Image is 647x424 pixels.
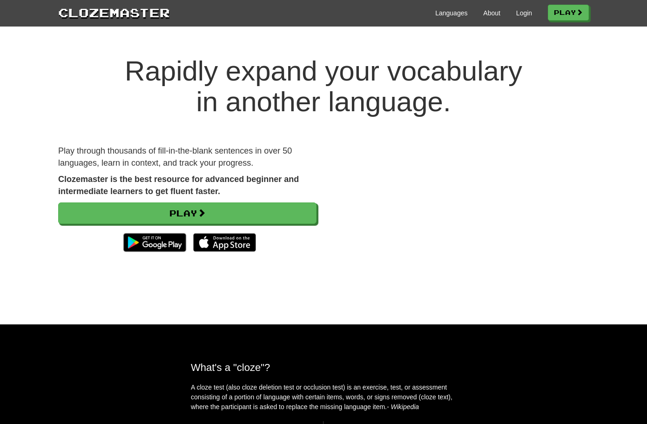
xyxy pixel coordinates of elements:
[58,175,299,196] strong: Clozemaster is the best resource for advanced beginner and intermediate learners to get fluent fa...
[191,362,456,373] h2: What's a "cloze"?
[191,383,456,412] p: A cloze test (also cloze deletion test or occlusion test) is an exercise, test, or assessment con...
[119,229,191,256] img: Get it on Google Play
[58,4,170,21] a: Clozemaster
[193,233,256,252] img: Download_on_the_App_Store_Badge_US-UK_135x40-25178aeef6eb6b83b96f5f2d004eda3bffbb37122de64afbaef7...
[58,202,317,224] a: Play
[516,8,532,18] a: Login
[387,403,419,411] em: - Wikipedia
[483,8,500,18] a: About
[435,8,467,18] a: Languages
[58,145,317,169] p: Play through thousands of fill-in-the-blank sentences in over 50 languages, learn in context, and...
[548,5,589,20] a: Play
